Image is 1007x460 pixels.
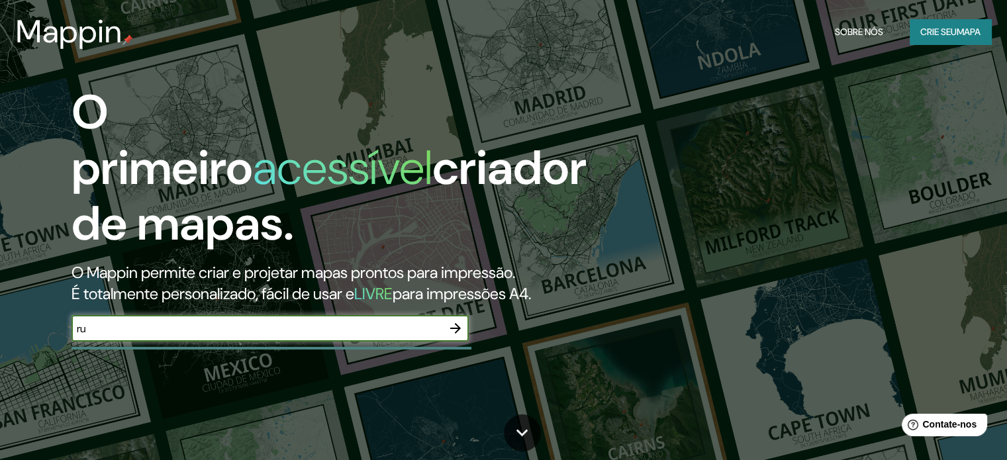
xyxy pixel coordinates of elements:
[920,26,957,38] font: Crie seu
[72,137,587,254] font: criador de mapas.
[957,26,981,38] font: mapa
[393,283,531,304] font: para impressões A4.
[72,81,253,199] font: O primeiro
[72,283,354,304] font: É totalmente personalizado, fácil de usar e
[889,408,992,445] iframe: Iniciador de widget de ajuda
[16,11,122,52] font: Mappin
[72,321,442,336] input: Escolha seu lugar favorito
[72,262,515,283] font: O Mappin permite criar e projetar mapas prontos para impressão.
[122,34,133,45] img: pino de mapa
[354,283,393,304] font: LIVRE
[835,26,883,38] font: Sobre nós
[830,19,888,44] button: Sobre nós
[253,137,432,199] font: acessível
[910,19,991,44] button: Crie seumapa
